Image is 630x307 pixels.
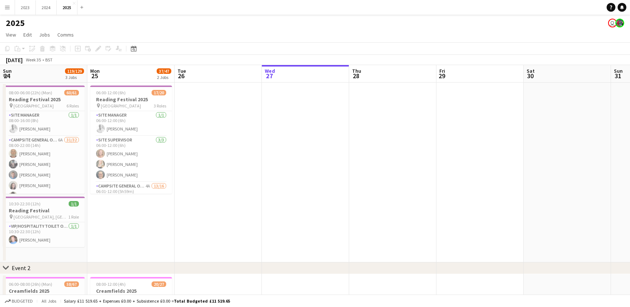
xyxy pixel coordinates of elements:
[9,90,52,95] span: 08:00-06:00 (22h) (Mon)
[352,68,361,74] span: Thu
[45,57,53,62] div: BST
[14,214,68,220] span: [GEOGRAPHIC_DATA], [GEOGRAPHIC_DATA]
[264,72,275,80] span: 27
[176,72,186,80] span: 26
[96,90,126,95] span: 06:00-12:00 (6h)
[89,72,100,80] span: 25
[526,72,535,80] span: 30
[614,68,623,74] span: Sun
[36,0,57,15] button: 2024
[157,75,171,80] div: 2 Jobs
[177,68,186,74] span: Tue
[65,68,84,74] span: 119/129
[265,68,275,74] span: Wed
[6,56,23,64] div: [DATE]
[69,201,79,206] span: 1/1
[174,298,230,304] span: Total Budgeted £11 519.65
[608,19,617,27] app-user-avatar: Chris hessey
[23,31,32,38] span: Edit
[90,68,100,74] span: Mon
[90,111,172,136] app-card-role: Site Manager1/106:00-12:00 (6h)[PERSON_NAME]
[14,103,54,109] span: [GEOGRAPHIC_DATA]
[36,30,53,39] a: Jobs
[157,68,171,74] span: 37/47
[64,298,230,304] div: Salary £11 519.65 + Expenses £0.00 + Subsistence £0.00 =
[3,68,12,74] span: Sun
[4,297,34,305] button: Budgeted
[3,30,19,39] a: View
[54,30,77,39] a: Comms
[6,18,25,29] h1: 2025
[9,281,52,287] span: 06:00-08:00 (26h) (Mon)
[527,68,535,74] span: Sat
[615,19,624,27] app-user-avatar: Lucia Aguirre de Potter
[613,72,623,80] span: 31
[438,72,445,80] span: 29
[20,30,35,39] a: Edit
[3,288,85,294] h3: Creamfields 2025
[40,298,58,304] span: All jobs
[3,111,85,136] app-card-role: Site Manager1/108:00-16:00 (8h)[PERSON_NAME]
[24,57,42,62] span: Week 35
[90,86,172,194] app-job-card: 06:00-12:00 (6h)17/20Reading Festival 2025 [GEOGRAPHIC_DATA]3 RolesSite Manager1/106:00-12:00 (6h...
[2,72,12,80] span: 24
[96,281,126,287] span: 08:00-12:00 (4h)
[152,90,166,95] span: 17/20
[101,103,141,109] span: [GEOGRAPHIC_DATA]
[3,222,85,247] app-card-role: VIP/Hospitality Toilet Operative1/110:30-22:30 (12h)[PERSON_NAME]
[39,31,50,38] span: Jobs
[152,281,166,287] span: 20/27
[57,0,77,15] button: 2025
[439,68,445,74] span: Fri
[90,136,172,182] app-card-role: Site Supervisor3/306:00-12:00 (6h)[PERSON_NAME][PERSON_NAME][PERSON_NAME]
[6,31,16,38] span: View
[57,31,74,38] span: Comms
[3,207,85,214] h3: Reading Festival
[68,214,79,220] span: 1 Role
[3,96,85,103] h3: Reading Festival 2025
[9,201,41,206] span: 10:30-22:30 (12h)
[64,90,79,95] span: 60/61
[66,103,79,109] span: 6 Roles
[15,0,36,15] button: 2023
[351,72,361,80] span: 28
[12,299,33,304] span: Budgeted
[3,197,85,247] app-job-card: 10:30-22:30 (12h)1/1Reading Festival [GEOGRAPHIC_DATA], [GEOGRAPHIC_DATA]1 RoleVIP/Hospitality To...
[154,103,166,109] span: 3 Roles
[64,281,79,287] span: 58/67
[12,264,30,272] div: Event 2
[65,75,84,80] div: 3 Jobs
[3,86,85,194] app-job-card: 08:00-06:00 (22h) (Mon)60/61Reading Festival 2025 [GEOGRAPHIC_DATA]6 RolesSite Manager1/108:00-16...
[90,96,172,103] h3: Reading Festival 2025
[90,288,172,294] h3: Creamfields 2025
